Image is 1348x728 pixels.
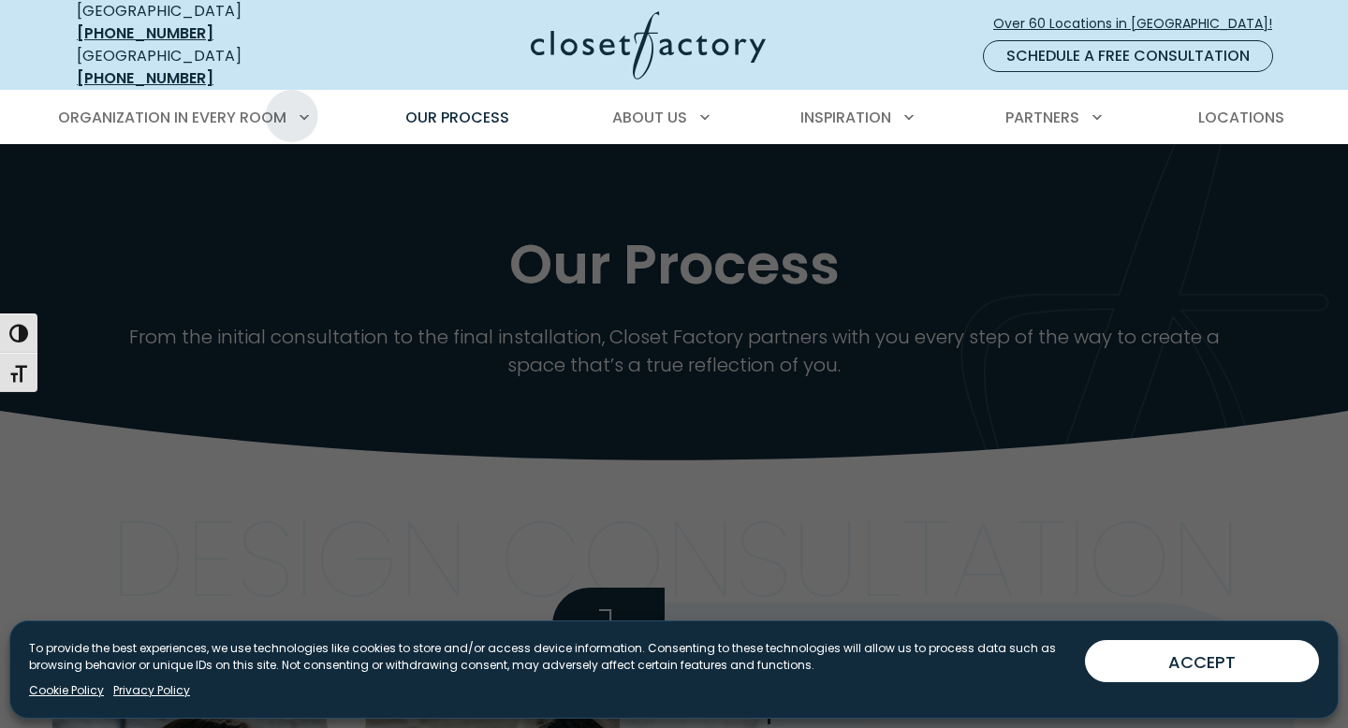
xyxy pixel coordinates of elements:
[29,682,104,699] a: Cookie Policy
[405,107,509,128] span: Our Process
[1005,107,1079,128] span: Partners
[612,107,687,128] span: About Us
[77,67,213,89] a: [PHONE_NUMBER]
[77,45,348,90] div: [GEOGRAPHIC_DATA]
[800,107,891,128] span: Inspiration
[1198,107,1284,128] span: Locations
[77,22,213,44] a: [PHONE_NUMBER]
[113,682,190,699] a: Privacy Policy
[29,640,1070,674] p: To provide the best experiences, we use technologies like cookies to store and/or access device i...
[531,11,766,80] img: Closet Factory Logo
[992,7,1288,40] a: Over 60 Locations in [GEOGRAPHIC_DATA]!
[45,92,1303,144] nav: Primary Menu
[993,14,1287,34] span: Over 60 Locations in [GEOGRAPHIC_DATA]!
[983,40,1273,72] a: Schedule a Free Consultation
[58,107,286,128] span: Organization in Every Room
[1085,640,1319,682] button: ACCEPT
